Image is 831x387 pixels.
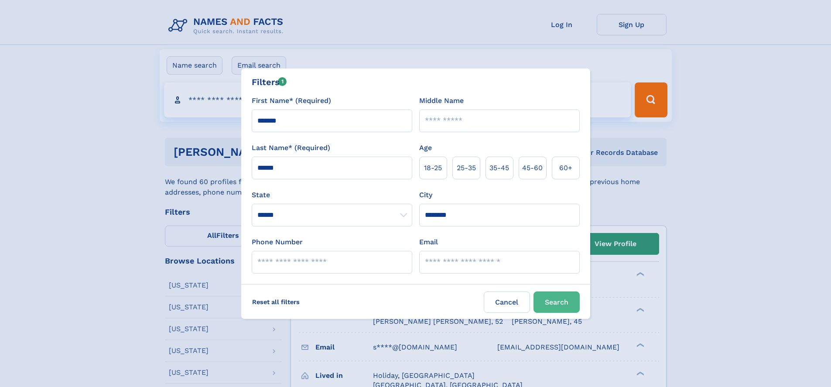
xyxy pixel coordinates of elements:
[484,291,530,313] label: Cancel
[252,190,412,200] label: State
[419,237,438,247] label: Email
[559,163,572,173] span: 60+
[252,237,303,247] label: Phone Number
[489,163,509,173] span: 35‑45
[252,143,330,153] label: Last Name* (Required)
[419,96,464,106] label: Middle Name
[419,190,432,200] label: City
[424,163,442,173] span: 18‑25
[252,75,287,89] div: Filters
[522,163,543,173] span: 45‑60
[246,291,305,312] label: Reset all filters
[457,163,476,173] span: 25‑35
[252,96,331,106] label: First Name* (Required)
[533,291,580,313] button: Search
[419,143,432,153] label: Age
